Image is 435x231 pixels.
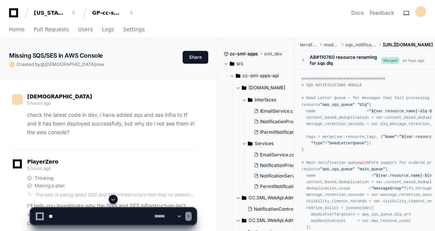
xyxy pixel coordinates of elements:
[251,150,308,160] button: EmailService.cs
[236,82,301,94] button: [DOMAIN_NAME]
[251,116,308,127] button: INotificationProcessingService.cs
[248,95,252,104] svg: Directory
[351,9,364,17] a: Docs
[381,57,400,64] span: Merged
[255,141,274,147] span: Services
[260,173,307,179] span: NotificationService.cs
[251,127,308,138] button: IPermitNotificationService.cs
[183,51,208,64] button: Share
[260,108,295,114] span: IEmailService.cs
[251,171,308,181] button: NotificationService.cs
[31,6,79,20] button: [US_STATE] Pacific
[242,94,307,106] button: Interfaces
[370,9,394,17] button: Feedback
[34,9,66,17] div: [US_STATE] Pacific
[383,42,433,48] span: [URL][DOMAIN_NAME]
[320,167,355,171] span: "aws_sqs_queue"
[95,61,105,67] span: now
[371,186,404,191] span: "messageGroup"
[236,192,301,204] button: CC.SML.WebApi.Admin.Tests/Controllers
[35,183,65,189] span: Making a plan
[260,119,332,125] span: INotificationProcessingService.cs
[320,102,355,107] span: "aws_sqs_queue"
[260,152,294,158] span: EmailService.cs
[237,61,243,67] span: src
[9,21,25,38] a: Home
[35,192,196,198] div: The user is asking about SQS and SES infrastructure that they've added to Terraform and deployed,...
[324,42,339,48] span: modules
[27,93,92,99] span: [DEMOGRAPHIC_DATA]
[78,27,93,32] span: Users
[35,175,53,181] span: Thinking
[345,42,377,48] span: sqs_notifications
[242,193,246,202] svg: Directory
[230,59,234,68] svg: Directory
[260,184,321,190] span: PermitNotificationService.cs
[9,52,103,59] app-text-character-animate: Missing SQS/SES in AWS Console
[310,54,381,66] div: AB#110760 resource renaming for sqs dlq
[260,129,323,135] span: IPermitNotificationService.cs
[242,83,246,92] svg: Directory
[34,27,69,32] span: Pull Requests
[260,162,331,168] span: NotificationProcessingService.cs
[360,161,369,165] span: with
[300,42,318,48] span: terraform
[249,85,285,91] span: [DOMAIN_NAME]
[27,159,58,164] span: PlayerZero
[123,27,144,32] span: Settings
[251,181,308,192] button: PermitNotificationService.cs
[123,21,144,38] a: Settings
[9,27,25,32] span: Home
[243,73,279,79] span: cc-sml-apps-api
[230,70,295,82] button: cc-sml-apps-api
[78,21,93,38] a: Users
[251,106,308,116] button: IEmailService.cs
[102,21,114,38] a: Logs
[230,51,258,57] span: cc-sml-apps
[102,27,114,32] span: Logs
[311,141,325,145] span: "Type"
[17,61,105,67] span: Created by
[34,21,69,38] a: Pull Requests
[264,51,282,57] span: sml_dev
[40,61,45,67] span: @
[224,58,289,70] button: src
[27,111,196,136] p: check the latest code in dev, i have added sqs and ses infra to tf and it has been deployed succe...
[89,6,137,20] button: GP-cc-sml-apps
[45,61,95,67] span: [DEMOGRAPHIC_DATA]
[327,141,367,145] span: "DeadLetterQueue"
[27,165,51,171] span: 5 hours ago
[251,160,308,171] button: NotificationProcessingService.cs
[248,139,252,148] svg: Directory
[357,102,369,107] span: "dlq"
[383,135,397,139] span: "Name"
[403,58,424,63] div: an hour ago
[27,100,51,106] span: 5 hours ago
[236,71,240,80] svg: Directory
[92,9,125,17] div: GP-cc-sml-apps
[255,97,276,103] span: Interfaces
[242,138,307,150] button: Services
[357,167,385,171] span: "main_queue"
